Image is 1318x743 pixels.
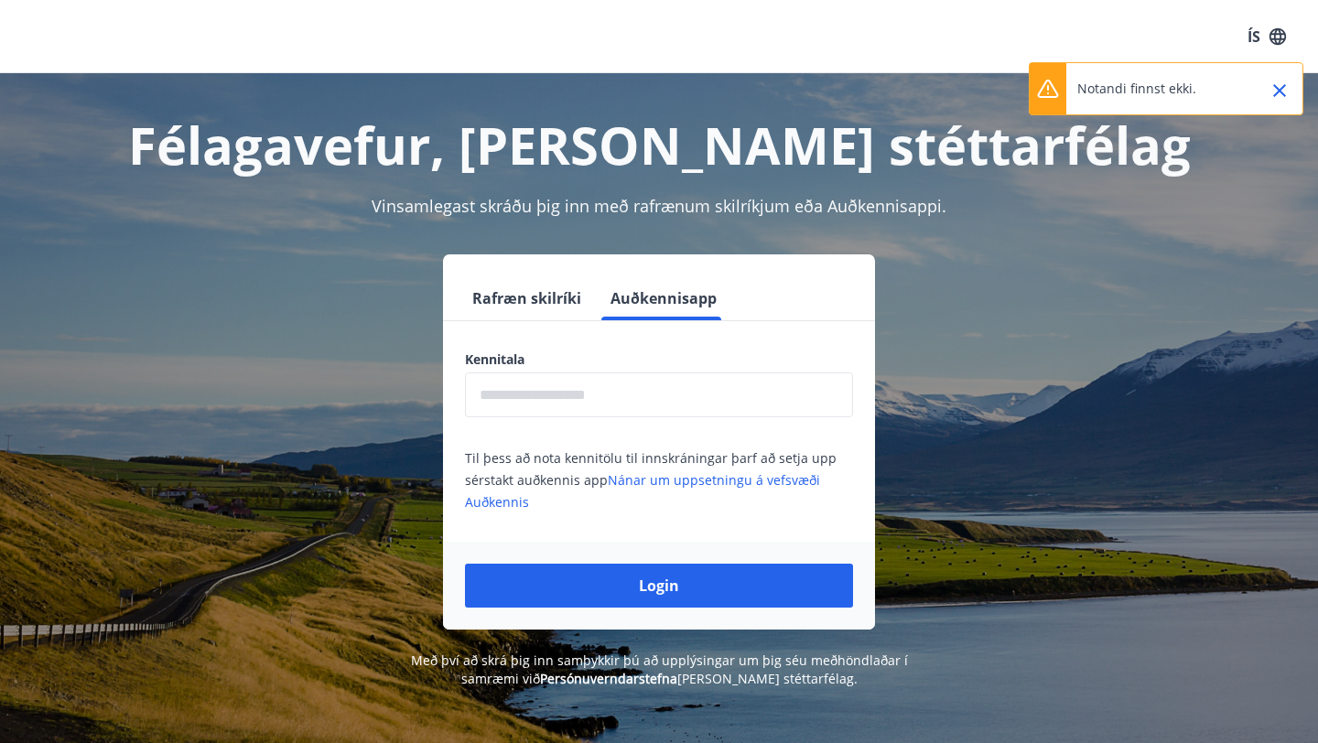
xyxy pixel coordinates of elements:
[372,195,946,217] span: Vinsamlegast skráðu þig inn með rafrænum skilríkjum eða Auðkennisappi.
[411,651,908,687] span: Með því að skrá þig inn samþykkir þú að upplýsingar um þig séu meðhöndlaðar í samræmi við [PERSON...
[603,276,724,320] button: Auðkennisapp
[22,110,1296,179] h1: Félagavefur, [PERSON_NAME] stéttarfélag
[465,449,837,511] span: Til þess að nota kennitölu til innskráningar þarf að setja upp sérstakt auðkennis app
[1237,20,1296,53] button: ÍS
[1264,75,1295,106] button: Close
[540,670,677,687] a: Persónuverndarstefna
[465,350,853,369] label: Kennitala
[465,564,853,608] button: Login
[465,471,820,511] a: Nánar um uppsetningu á vefsvæði Auðkennis
[465,276,589,320] button: Rafræn skilríki
[1077,80,1196,98] p: Notandi finnst ekki.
